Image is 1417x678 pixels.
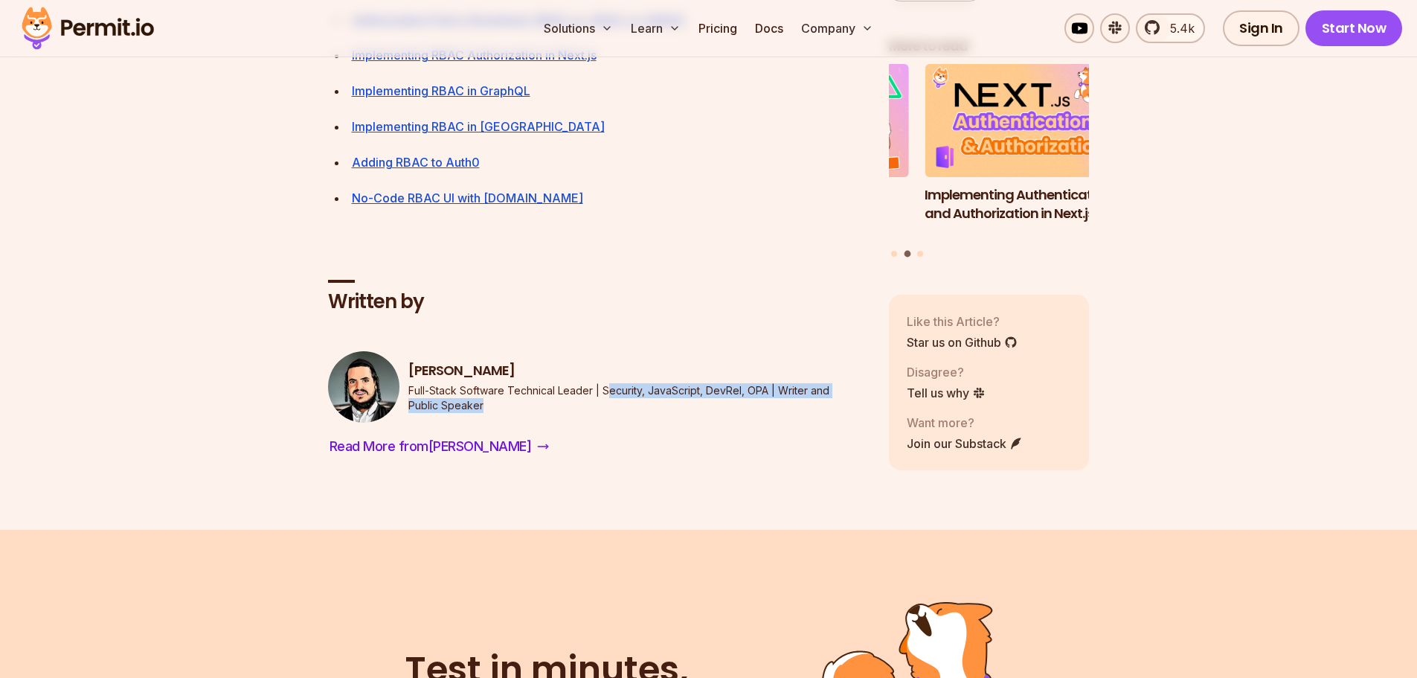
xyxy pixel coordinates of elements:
[907,313,1018,331] p: Like this Article?
[907,334,1018,352] a: Star us on Github
[15,3,161,54] img: Permit logo
[328,351,399,423] img: Gabriel L. Manor
[1136,13,1205,43] a: 5.4k
[538,13,619,43] button: Solutions
[708,65,909,242] li: 1 of 3
[907,364,986,382] p: Disagree?
[917,251,923,257] button: Go to slide 3
[408,383,865,413] p: Full-Stack Software Technical Leader | Security, JavaScript, DevRel, OPA | Writer and Public Speaker
[1161,19,1195,37] span: 5.4k
[907,435,1023,453] a: Join our Substack
[889,65,1090,260] div: Posts
[625,13,687,43] button: Learn
[1223,10,1299,46] a: Sign In
[328,289,865,316] h2: Written by
[330,436,532,457] span: Read More from [PERSON_NAME]
[795,13,879,43] button: Company
[891,251,897,257] button: Go to slide 1
[925,186,1125,223] h3: Implementing Authentication and Authorization in Next.js
[925,65,1125,178] img: Implementing Authentication and Authorization in Next.js
[352,191,583,205] a: No-Code RBAC UI with [DOMAIN_NAME]
[693,13,743,43] a: Pricing
[925,65,1125,242] li: 2 of 3
[352,83,530,98] a: Implementing RBAC in GraphQL
[1305,10,1403,46] a: Start Now
[749,13,789,43] a: Docs
[352,155,480,170] a: Adding RBAC to Auth0
[352,119,605,134] a: Implementing RBAC in [GEOGRAPHIC_DATA]
[328,435,551,458] a: Read More from[PERSON_NAME]
[925,65,1125,242] a: Implementing Authentication and Authorization in Next.jsImplementing Authentication and Authoriza...
[907,385,986,403] a: Tell us why
[907,415,1023,432] p: Want more?
[408,362,865,380] h3: [PERSON_NAME]
[708,186,909,223] h3: Implementing Multi-Tenant RBAC in Nuxt.js
[904,251,910,258] button: Go to slide 2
